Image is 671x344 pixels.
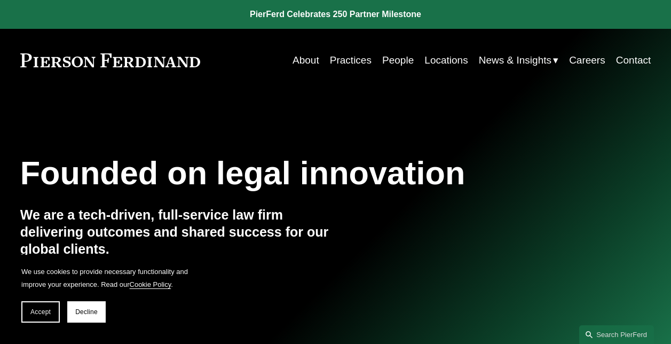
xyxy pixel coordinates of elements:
a: Contact [616,50,651,71]
a: Practices [330,50,372,71]
span: News & Insights [479,51,551,69]
h1: Founded on legal innovation [20,154,546,192]
a: People [382,50,414,71]
p: We use cookies to provide necessary functionality and improve your experience. Read our . [21,265,192,291]
a: Careers [569,50,605,71]
span: Accept [30,308,51,316]
h4: We are a tech-driven, full-service law firm delivering outcomes and shared success for our global... [20,207,336,257]
a: Cookie Policy [130,280,171,288]
span: Decline [75,308,98,316]
a: About [293,50,319,71]
a: Search this site [579,325,654,344]
button: Accept [21,301,60,323]
a: folder dropdown [479,50,558,71]
button: Decline [67,301,106,323]
section: Cookie banner [11,255,203,333]
a: Locations [424,50,468,71]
